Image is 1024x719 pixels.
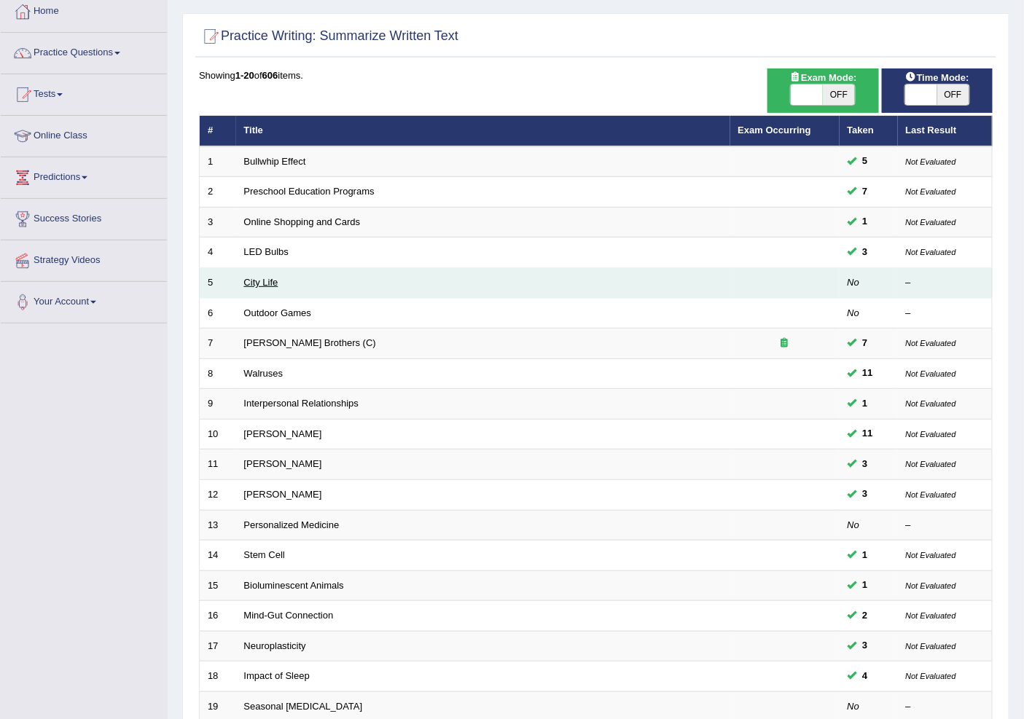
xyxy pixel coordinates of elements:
[857,245,874,260] span: You can still take this question
[906,369,956,378] small: Not Evaluated
[898,116,993,146] th: Last Result
[857,366,879,381] span: You can still take this question
[244,216,361,227] a: Online Shopping and Cards
[906,700,985,714] div: –
[1,157,167,194] a: Predictions
[906,581,956,590] small: Not Evaluated
[857,578,874,593] span: You can still take this question
[244,277,278,288] a: City Life
[200,358,236,389] td: 8
[200,237,236,268] td: 4
[200,510,236,541] td: 13
[906,642,956,651] small: Not Evaluated
[857,336,874,351] span: You can still take this question
[200,329,236,359] td: 7
[906,218,956,227] small: Not Evaluated
[244,246,289,257] a: LED Bulbs
[840,116,898,146] th: Taken
[235,70,254,81] b: 1-20
[937,85,969,105] span: OFF
[906,430,956,439] small: Not Evaluated
[200,389,236,420] td: 9
[244,428,322,439] a: [PERSON_NAME]
[1,282,167,318] a: Your Account
[1,199,167,235] a: Success Stories
[244,186,375,197] a: Preschool Education Programs
[857,214,874,229] span: You can still take this question
[857,487,874,502] span: You can still take this question
[857,669,874,684] span: You can still take this question
[1,33,167,69] a: Practice Questions
[244,701,363,712] a: Seasonal [MEDICAL_DATA]
[200,631,236,661] td: 17
[823,85,855,105] span: OFF
[906,519,985,533] div: –
[199,68,993,82] div: Showing of items.
[848,307,860,318] em: No
[244,458,322,469] a: [PERSON_NAME]
[906,307,985,321] div: –
[906,672,956,680] small: Not Evaluated
[906,399,956,408] small: Not Evaluated
[857,638,874,653] span: You can still take this question
[906,339,956,347] small: Not Evaluated
[857,426,879,441] span: You can still take this question
[200,541,236,571] td: 14
[200,177,236,208] td: 2
[244,307,312,318] a: Outdoor Games
[244,368,284,379] a: Walruses
[738,125,811,135] a: Exam Occurring
[244,156,306,167] a: Bullwhip Effect
[236,116,730,146] th: Title
[906,248,956,256] small: Not Evaluated
[767,68,878,113] div: Show exams occurring in exams
[857,457,874,472] span: You can still take this question
[200,661,236,692] td: 18
[244,610,334,621] a: Mind-Gut Connection
[244,489,322,500] a: [PERSON_NAME]
[200,116,236,146] th: #
[200,449,236,480] td: 11
[244,519,340,530] a: Personalized Medicine
[200,298,236,329] td: 6
[200,146,236,177] td: 1
[857,184,874,200] span: You can still take this question
[244,580,344,591] a: Bioluminescent Animals
[200,268,236,299] td: 5
[244,398,359,409] a: Interpersonal Relationships
[857,608,874,624] span: You can still take this question
[848,277,860,288] em: No
[200,207,236,237] td: 3
[848,519,860,530] em: No
[906,551,956,559] small: Not Evaluated
[200,570,236,601] td: 15
[200,419,236,449] td: 10
[244,549,285,560] a: Stem Cell
[200,479,236,510] td: 12
[906,276,985,290] div: –
[906,157,956,166] small: Not Evaluated
[738,337,832,350] div: Exam occurring question
[857,548,874,563] span: You can still take this question
[244,337,376,348] a: [PERSON_NAME] Brothers (C)
[906,460,956,468] small: Not Evaluated
[906,187,956,196] small: Not Evaluated
[262,70,278,81] b: 606
[899,70,975,85] span: Time Mode:
[1,74,167,111] a: Tests
[199,25,458,47] h2: Practice Writing: Summarize Written Text
[783,70,862,85] span: Exam Mode:
[200,601,236,632] td: 16
[1,240,167,277] a: Strategy Videos
[244,640,306,651] a: Neuroplasticity
[244,670,310,681] a: Impact of Sleep
[857,396,874,412] span: You can still take this question
[906,490,956,499] small: Not Evaluated
[848,701,860,712] em: No
[906,611,956,620] small: Not Evaluated
[857,154,874,169] span: You can still take this question
[1,116,167,152] a: Online Class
